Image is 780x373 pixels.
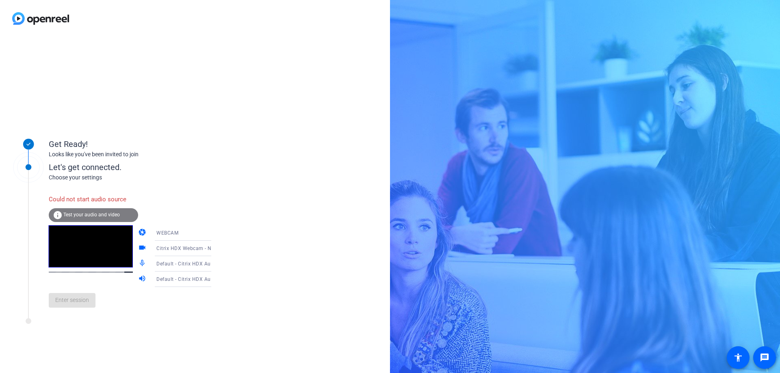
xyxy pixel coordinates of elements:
[49,150,211,159] div: Looks like you've been invited to join
[138,244,148,253] mat-icon: videocam
[156,245,307,251] span: Citrix HDX Webcam - NexiGo N960E FHD Webcam (3443:960e)
[53,210,63,220] mat-icon: info
[156,260,218,267] span: Default - Citrix HDX Audio
[156,230,178,236] span: WEBCAM
[138,274,148,284] mat-icon: volume_up
[63,212,120,218] span: Test your audio and video
[156,276,218,282] span: Default - Citrix HDX Audio
[760,353,769,362] mat-icon: message
[138,228,148,238] mat-icon: camera
[49,161,228,173] div: Let's get connected.
[733,353,743,362] mat-icon: accessibility
[138,259,148,269] mat-icon: mic_none
[49,191,138,208] div: Could not start audio source
[49,173,228,182] div: Choose your settings
[49,138,211,150] div: Get Ready!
